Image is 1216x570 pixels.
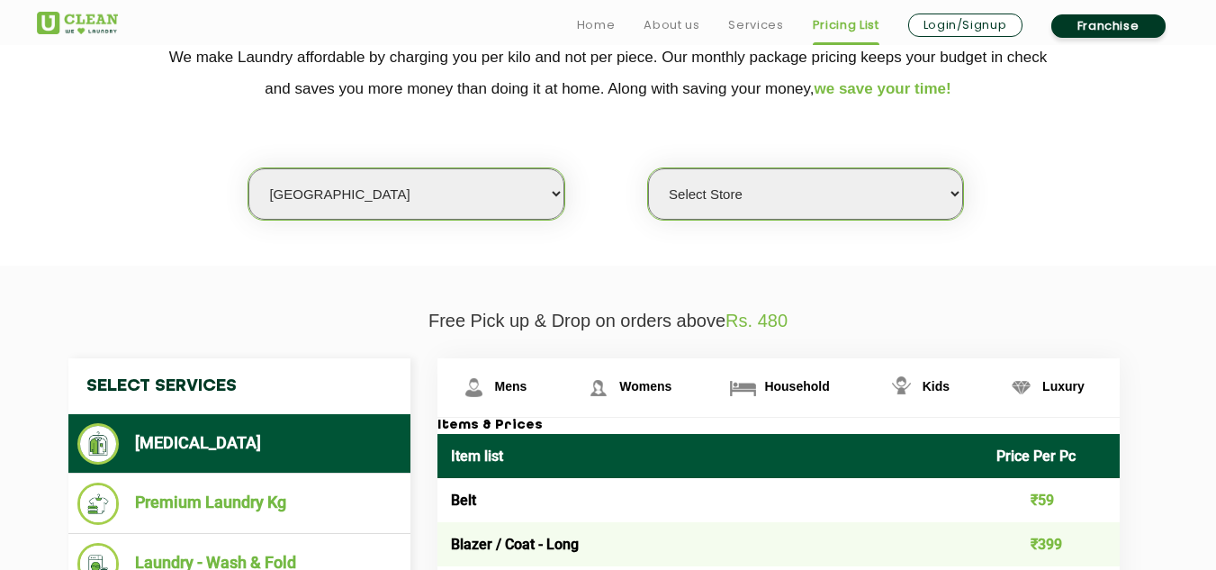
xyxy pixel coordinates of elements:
span: Rs. 480 [725,311,788,330]
li: [MEDICAL_DATA] [77,423,401,465]
a: About us [644,14,699,36]
li: Premium Laundry Kg [77,483,401,525]
th: Price Per Pc [983,434,1120,478]
h3: Items & Prices [437,418,1120,434]
span: Mens [495,379,527,394]
a: Login/Signup [908,14,1022,37]
img: UClean Laundry and Dry Cleaning [37,12,118,34]
span: Womens [619,379,671,394]
img: Dry Cleaning [77,423,120,465]
p: Free Pick up & Drop on orders above [37,311,1180,331]
td: Belt [437,478,984,522]
img: Luxury [1005,372,1037,403]
span: Kids [923,379,950,394]
td: Blazer / Coat - Long [437,522,984,566]
h4: Select Services [68,358,410,414]
img: Womens [582,372,614,403]
img: Kids [886,372,917,403]
p: We make Laundry affordable by charging you per kilo and not per piece. Our monthly package pricin... [37,41,1180,104]
th: Item list [437,434,984,478]
span: Luxury [1042,379,1085,394]
img: Premium Laundry Kg [77,483,120,525]
td: ₹59 [983,478,1120,522]
a: Services [728,14,783,36]
a: Home [577,14,616,36]
a: Pricing List [813,14,879,36]
span: we save your time! [815,80,951,97]
img: Household [727,372,759,403]
span: Household [764,379,829,394]
img: Mens [458,372,490,403]
a: Franchise [1051,14,1166,38]
td: ₹399 [983,522,1120,566]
